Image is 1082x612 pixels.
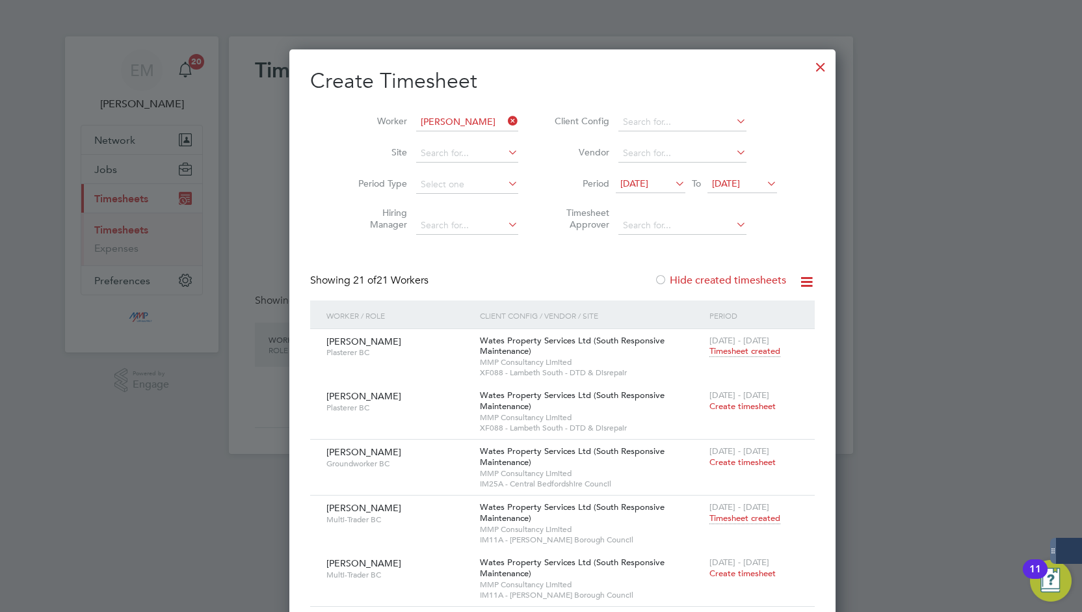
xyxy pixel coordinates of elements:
[416,144,518,163] input: Search for...
[551,146,609,158] label: Vendor
[1029,569,1041,586] div: 11
[709,446,769,457] span: [DATE] - [DATE]
[349,146,407,158] label: Site
[353,274,429,287] span: 21 Workers
[349,178,407,189] label: Period Type
[480,557,665,579] span: Wates Property Services Ltd (South Responsive Maintenance)
[480,367,703,378] span: XF088 - Lambeth South - DTD & Disrepair
[654,274,786,287] label: Hide created timesheets
[480,390,665,412] span: Wates Property Services Ltd (South Responsive Maintenance)
[416,176,518,194] input: Select one
[480,501,665,524] span: Wates Property Services Ltd (South Responsive Maintenance)
[551,207,609,230] label: Timesheet Approver
[706,300,802,330] div: Period
[1030,560,1072,602] button: Open Resource Center, 11 new notifications
[480,524,703,535] span: MMP Consultancy Limited
[709,557,769,568] span: [DATE] - [DATE]
[709,501,769,512] span: [DATE] - [DATE]
[326,514,470,525] span: Multi-Trader BC
[709,401,776,412] span: Create timesheet
[416,113,518,131] input: Search for...
[712,178,740,189] span: [DATE]
[620,178,648,189] span: [DATE]
[326,390,401,402] span: [PERSON_NAME]
[480,479,703,489] span: IM25A - Central Bedfordshire Council
[551,178,609,189] label: Period
[349,115,407,127] label: Worker
[326,347,470,358] span: Plasterer BC
[480,357,703,367] span: MMP Consultancy Limited
[709,568,776,579] span: Create timesheet
[480,579,703,590] span: MMP Consultancy Limited
[310,68,815,95] h2: Create Timesheet
[551,115,609,127] label: Client Config
[326,446,401,458] span: [PERSON_NAME]
[326,570,470,580] span: Multi-Trader BC
[323,300,477,330] div: Worker / Role
[709,335,769,346] span: [DATE] - [DATE]
[326,336,401,347] span: [PERSON_NAME]
[326,403,470,413] span: Plasterer BC
[480,590,703,600] span: IM11A - [PERSON_NAME] Borough Council
[480,412,703,423] span: MMP Consultancy Limited
[326,502,401,514] span: [PERSON_NAME]
[480,423,703,433] span: XF088 - Lambeth South - DTD & Disrepair
[688,175,705,192] span: To
[477,300,706,330] div: Client Config / Vendor / Site
[618,113,746,131] input: Search for...
[326,557,401,569] span: [PERSON_NAME]
[326,459,470,469] span: Groundworker BC
[618,217,746,235] input: Search for...
[480,335,665,357] span: Wates Property Services Ltd (South Responsive Maintenance)
[349,207,407,230] label: Hiring Manager
[353,274,376,287] span: 21 of
[709,512,780,524] span: Timesheet created
[709,457,776,468] span: Create timesheet
[618,144,746,163] input: Search for...
[480,535,703,545] span: IM11A - [PERSON_NAME] Borough Council
[480,446,665,468] span: Wates Property Services Ltd (South Responsive Maintenance)
[709,390,769,401] span: [DATE] - [DATE]
[480,468,703,479] span: MMP Consultancy Limited
[709,345,780,357] span: Timesheet created
[310,274,431,287] div: Showing
[416,217,518,235] input: Search for...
